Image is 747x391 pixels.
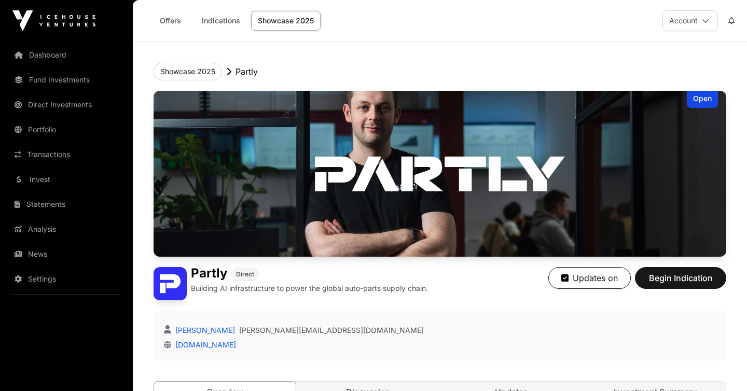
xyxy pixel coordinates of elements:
[191,267,227,281] h1: Partly
[8,218,125,241] a: Analysis
[8,193,125,216] a: Statements
[154,91,726,257] img: Partly
[149,11,191,31] a: Offers
[662,10,718,31] button: Account
[635,277,726,288] a: Begin Indication
[687,91,718,108] div: Open
[239,325,424,336] a: [PERSON_NAME][EMAIL_ADDRESS][DOMAIN_NAME]
[695,341,747,391] iframe: Chat Widget
[8,68,125,91] a: Fund Investments
[12,10,95,31] img: Icehouse Ventures Logo
[8,143,125,166] a: Transactions
[548,267,631,289] button: Updates on
[154,63,222,80] button: Showcase 2025
[8,93,125,116] a: Direct Investments
[648,272,713,284] span: Begin Indication
[8,44,125,66] a: Dashboard
[154,267,187,300] img: Partly
[236,65,258,78] p: Partly
[251,11,321,31] a: Showcase 2025
[171,340,236,349] a: [DOMAIN_NAME]
[8,243,125,266] a: News
[8,268,125,290] a: Settings
[635,267,726,289] button: Begin Indication
[8,118,125,141] a: Portfolio
[191,283,428,294] p: Building AI infrastructure to power the global auto-parts supply chain.
[236,270,254,278] span: Direct
[173,326,235,334] a: [PERSON_NAME]
[8,168,125,191] a: Invest
[195,11,247,31] a: Indications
